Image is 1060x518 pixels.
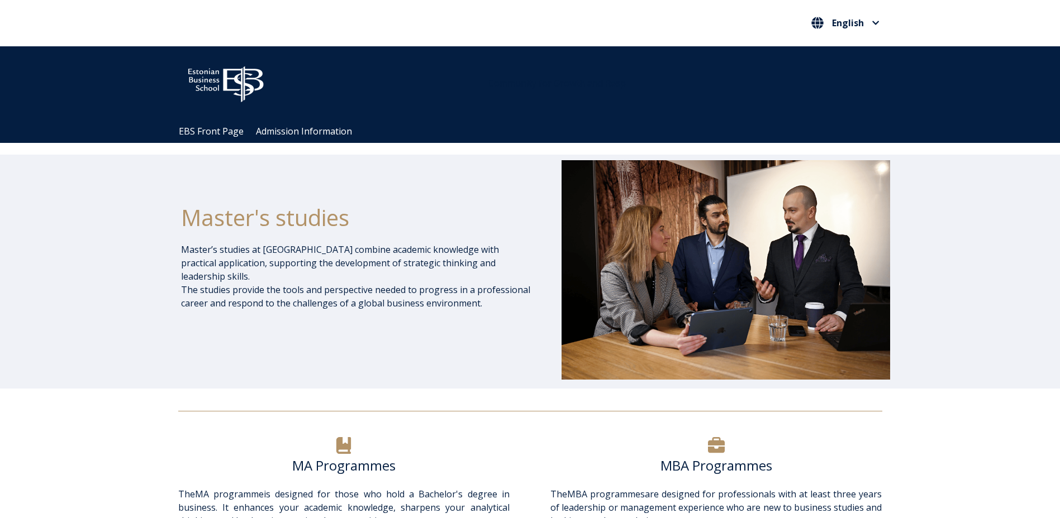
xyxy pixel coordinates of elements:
div: Navigation Menu [173,120,899,143]
p: Master’s studies at [GEOGRAPHIC_DATA] combine academic knowledge with practical application, supp... [181,243,532,310]
span: Community for Growth and Resp [488,77,626,89]
a: Admission Information [256,125,352,137]
h6: MBA Programmes [550,457,882,474]
img: ebs_logo2016_white [178,57,273,105]
a: EBS Front Page [179,125,244,137]
a: MBA programmes [567,488,645,500]
span: English [832,18,864,27]
h6: MA Programmes [178,457,510,474]
h1: Master's studies [181,204,532,232]
a: MA programme [195,488,264,500]
nav: Select your language [809,14,882,32]
img: DSC_1073 [562,160,890,379]
button: English [809,14,882,32]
